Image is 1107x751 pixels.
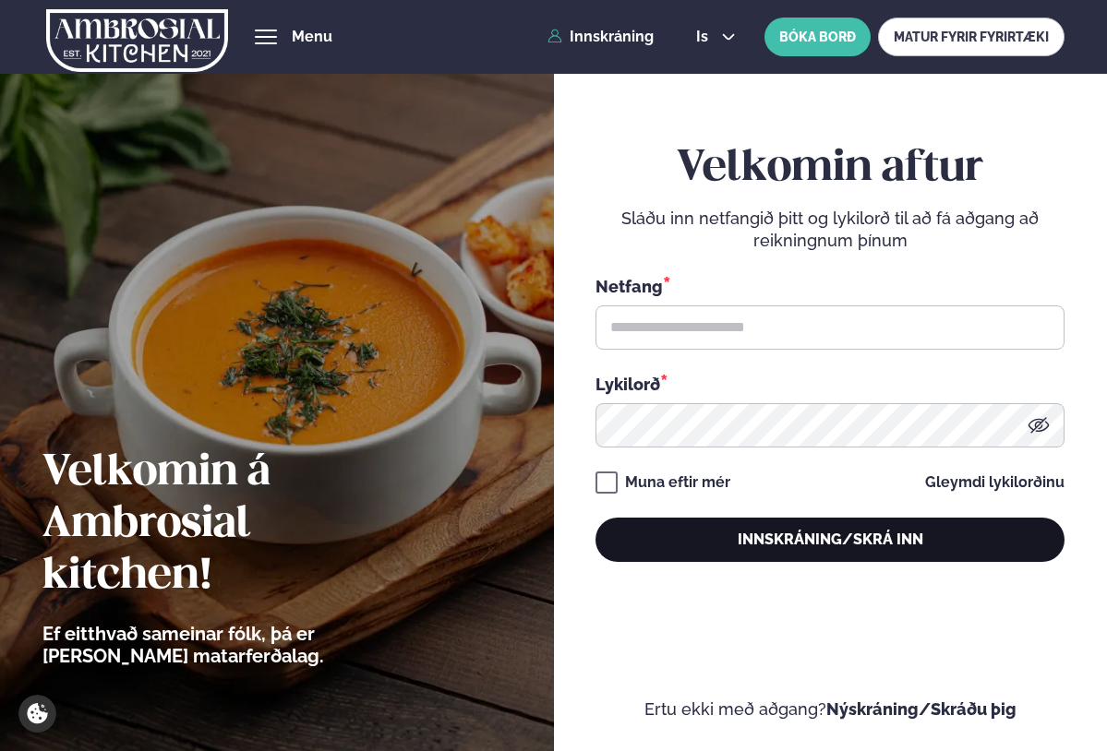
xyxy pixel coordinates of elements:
button: is [681,30,751,44]
a: Innskráning [547,29,654,45]
h2: Velkomin á Ambrosial kitchen! [42,447,426,602]
img: logo [46,3,229,78]
a: MATUR FYRIR FYRIRTÆKI [878,18,1065,56]
button: BÓKA BORÐ [764,18,871,56]
button: Innskráning/Skrá inn [596,518,1065,562]
div: Lykilorð [596,372,1065,396]
h2: Velkomin aftur [596,143,1065,195]
a: Cookie settings [18,695,56,733]
a: Nýskráning/Skráðu þig [826,699,1017,719]
button: hamburger [255,26,277,48]
p: Ef eitthvað sameinar fólk, þá er [PERSON_NAME] matarferðalag. [42,623,426,667]
p: Ertu ekki með aðgang? [596,698,1065,721]
p: Sláðu inn netfangið þitt og lykilorð til að fá aðgang að reikningnum þínum [596,208,1065,252]
a: Gleymdi lykilorðinu [925,475,1065,490]
div: Netfang [596,274,1065,298]
span: is [696,30,714,44]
